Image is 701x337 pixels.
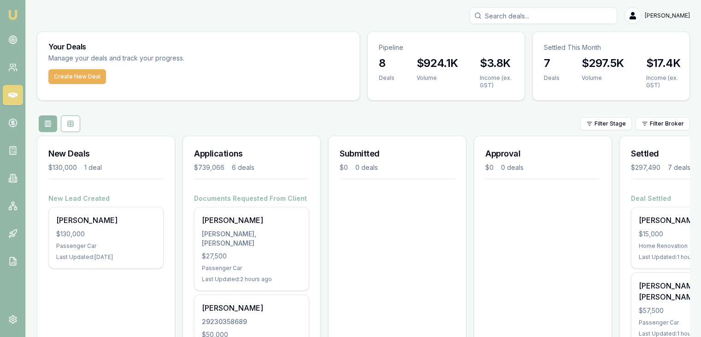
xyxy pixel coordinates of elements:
div: $0 [340,163,348,172]
div: 1 deal [84,163,102,172]
button: Filter Stage [580,117,632,130]
h3: Approval [485,147,601,160]
img: emu-icon-u.png [7,9,18,20]
div: 7 deals [668,163,690,172]
span: Filter Broker [650,120,684,127]
div: $739,066 [194,163,224,172]
h3: $17.4K [646,56,680,71]
button: Filter Broker [636,117,690,130]
div: Income (ex. GST) [480,74,513,89]
div: 0 deals [501,163,524,172]
span: [PERSON_NAME] [645,12,690,19]
h3: New Deals [48,147,164,160]
h3: $297.5K [582,56,624,71]
div: Volume [417,74,458,82]
span: Filter Stage [595,120,626,127]
h4: New Lead Created [48,194,164,203]
input: Search deals [470,7,617,24]
div: Passenger Car [56,242,156,250]
div: Income (ex. GST) [646,74,680,89]
div: Deals [379,74,395,82]
div: [PERSON_NAME] [202,302,301,313]
div: 6 deals [232,163,254,172]
div: $130,000 [48,163,77,172]
div: Last Updated: [DATE] [56,253,156,261]
h3: Submitted [340,147,455,160]
h4: Documents Requested From Client [194,194,309,203]
h3: $924.1K [417,56,458,71]
div: $27,500 [202,252,301,261]
div: $0 [485,163,494,172]
h3: 7 [544,56,560,71]
h3: $3.8K [480,56,513,71]
div: Deals [544,74,560,82]
h3: Applications [194,147,309,160]
div: Passenger Car [202,265,301,272]
p: Pipeline [379,43,513,52]
div: Volume [582,74,624,82]
div: $297,490 [631,163,660,172]
div: [PERSON_NAME] [56,215,156,226]
div: [PERSON_NAME] [202,215,301,226]
div: [PERSON_NAME], [PERSON_NAME] [202,229,301,248]
div: $130,000 [56,229,156,239]
div: 0 deals [355,163,378,172]
p: Manage your deals and track your progress. [48,53,284,64]
div: Last Updated: 2 hours ago [202,276,301,283]
div: 29230358689 [202,317,301,326]
p: Settled This Month [544,43,678,52]
button: Create New Deal [48,69,106,84]
h3: Your Deals [48,43,348,50]
h3: 8 [379,56,395,71]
